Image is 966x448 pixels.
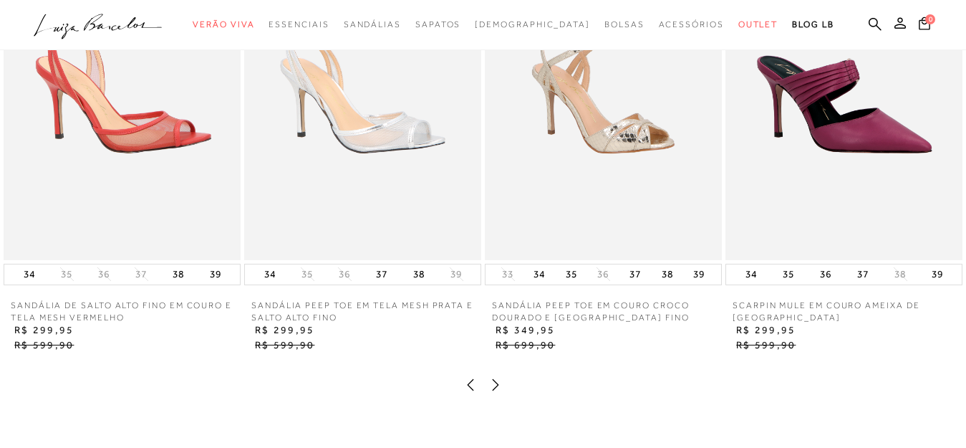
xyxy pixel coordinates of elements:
[244,300,481,324] a: SANDÁLIA PEEP TOE EM TELA MESH PRATA E SALTO ALTO FINO
[778,264,798,285] button: 35
[659,19,724,29] span: Acessórios
[485,300,722,324] a: SANDÁLIA PEEP TOE EM COURO CROCO DOURADO E [GEOGRAPHIC_DATA] FINO
[344,11,401,38] a: noSubCategoriesText
[168,264,188,285] button: 38
[19,264,39,285] button: 34
[409,264,429,285] button: 38
[792,19,834,29] span: BLOG LB
[657,264,677,285] button: 38
[297,267,317,281] button: 35
[529,264,549,285] button: 34
[94,267,114,281] button: 36
[816,264,836,285] button: 36
[725,300,962,324] a: SCARPIN MULE EM COURO AMEIXA DE [GEOGRAPHIC_DATA]
[475,19,590,29] span: [DEMOGRAPHIC_DATA]
[14,339,74,351] span: R$ 599,90
[415,19,460,29] span: Sapatos
[925,14,935,24] span: 0
[372,264,392,285] button: 37
[131,267,151,281] button: 37
[475,11,590,38] a: noSubCategoriesText
[255,324,314,335] span: R$ 299,95
[593,267,613,281] button: 36
[4,300,241,324] a: SANDÁLIA DE SALTO ALTO FINO EM COURO E TELA MESH VERMELHO
[625,264,645,285] button: 37
[415,11,460,38] a: noSubCategoriesText
[498,267,518,281] button: 33
[193,19,254,29] span: Verão Viva
[738,11,778,38] a: noSubCategoriesText
[561,264,581,285] button: 35
[206,264,226,285] button: 39
[689,264,709,285] button: 39
[604,19,644,29] span: Bolsas
[604,11,644,38] a: noSubCategoriesText
[344,19,401,29] span: Sandálias
[736,339,796,351] span: R$ 599,90
[914,16,934,35] button: 0
[255,339,314,351] span: R$ 599,90
[659,11,724,38] a: noSubCategoriesText
[14,324,74,335] span: R$ 299,95
[446,267,466,281] button: 39
[260,264,280,285] button: 34
[334,267,354,281] button: 36
[738,19,778,29] span: Outlet
[792,11,834,38] a: BLOG LB
[57,267,77,281] button: 35
[890,267,910,281] button: 38
[927,264,947,285] button: 39
[269,11,329,38] a: noSubCategoriesText
[269,19,329,29] span: Essenciais
[741,264,761,285] button: 34
[496,324,555,335] span: R$ 349,95
[736,324,796,335] span: R$ 299,95
[193,11,254,38] a: noSubCategoriesText
[496,339,555,351] span: R$ 699,90
[853,264,873,285] button: 37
